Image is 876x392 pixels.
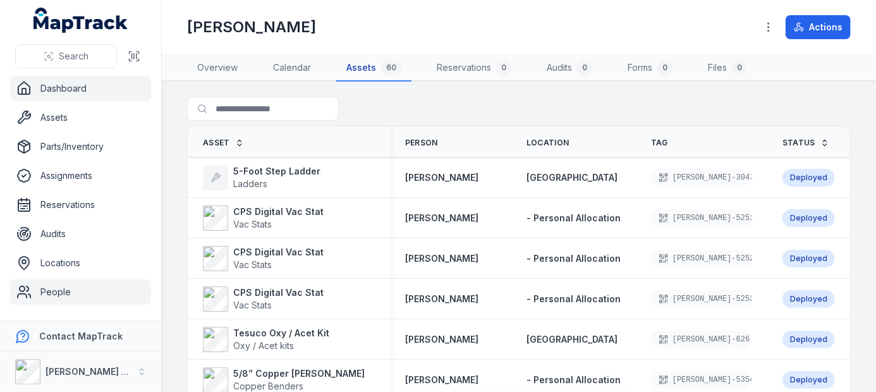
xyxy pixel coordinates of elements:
div: Deployed [782,169,835,187]
span: Copper Benders [233,381,303,391]
a: [PERSON_NAME] [405,333,478,346]
div: [PERSON_NAME]-5354 [651,371,752,389]
a: CPS Digital Vac StatVac Stats [203,286,324,312]
span: - Personal Allocation [526,212,621,223]
a: [PERSON_NAME] [405,252,478,265]
span: Vac Stats [233,219,272,230]
a: Overview [187,55,248,82]
a: - Personal Allocation [526,252,621,265]
a: Locations [10,250,151,276]
a: Audits [10,221,151,247]
span: Ladders [233,178,267,189]
div: 60 [381,60,401,75]
div: [PERSON_NAME]-5253 [651,290,752,308]
a: CPS Digital Vac StatVac Stats [203,205,324,231]
a: - Personal Allocation [526,293,621,305]
button: Search [15,44,117,68]
div: Deployed [782,290,835,308]
span: - Personal Allocation [526,374,621,385]
a: People [10,279,151,305]
div: 0 [732,60,747,75]
div: Deployed [782,209,835,227]
a: CPS Digital Vac StatVac Stats [203,246,324,271]
a: Reservations0 [427,55,521,82]
strong: CPS Digital Vac Stat [233,205,324,218]
a: Status [782,138,829,148]
a: Reservations [10,192,151,217]
span: Person [405,138,438,148]
a: Calendar [263,55,321,82]
a: - Personal Allocation [526,212,621,224]
a: [PERSON_NAME] [405,212,478,224]
a: Forms0 [617,55,683,82]
a: 5-Foot Step LadderLadders [203,165,320,190]
button: Actions [786,15,851,39]
a: Audits0 [537,55,602,82]
a: Files0 [698,55,757,82]
a: [GEOGRAPHIC_DATA] [526,171,617,184]
strong: CPS Digital Vac Stat [233,246,324,259]
a: Asset [203,138,244,148]
div: Deployed [782,331,835,348]
span: [GEOGRAPHIC_DATA] [526,334,617,345]
div: [PERSON_NAME]-3047 [651,169,752,187]
a: Assignments [10,163,151,188]
div: Deployed [782,371,835,389]
a: Tesuco Oxy / Acet KitOxy / Acet kits [203,327,329,352]
strong: Tesuco Oxy / Acet Kit [233,327,329,340]
span: Vac Stats [233,300,272,310]
a: Parts/Inventory [10,134,151,159]
a: [PERSON_NAME] [405,171,478,184]
div: [PERSON_NAME]-626 [651,331,752,348]
div: Deployed [782,250,835,267]
strong: [PERSON_NAME] Air [46,366,133,377]
a: [GEOGRAPHIC_DATA] [526,333,617,346]
a: Assets60 [336,55,411,82]
strong: 5/8” Copper [PERSON_NAME] [233,367,365,380]
strong: 5-Foot Step Ladder [233,165,320,178]
div: 0 [657,60,672,75]
strong: Contact MapTrack [39,331,123,341]
a: Assets [10,105,151,130]
a: [PERSON_NAME] [405,293,478,305]
div: [PERSON_NAME]-5252 [651,250,752,267]
a: [PERSON_NAME] [405,374,478,386]
span: [GEOGRAPHIC_DATA] [526,172,617,183]
a: - Personal Allocation [526,374,621,386]
span: Location [526,138,569,148]
span: Vac Stats [233,259,272,270]
span: Search [59,50,88,63]
a: Dashboard [10,76,151,101]
div: 0 [496,60,511,75]
span: - Personal Allocation [526,293,621,304]
a: MapTrack [33,8,128,33]
div: [PERSON_NAME]-5251 [651,209,752,227]
span: - Personal Allocation [526,253,621,264]
span: Status [782,138,815,148]
h1: [PERSON_NAME] [187,17,316,37]
span: Asset [203,138,230,148]
div: 0 [577,60,592,75]
strong: CPS Digital Vac Stat [233,286,324,299]
span: Oxy / Acet kits [233,340,294,351]
span: Tag [651,138,668,148]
